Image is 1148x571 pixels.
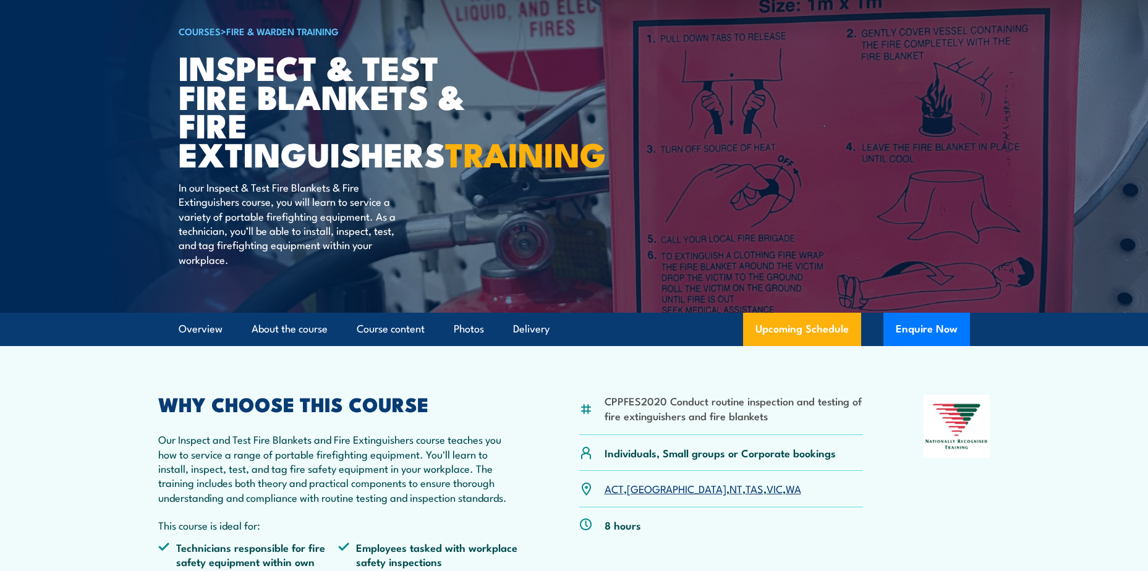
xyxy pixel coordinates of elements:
[226,24,339,38] a: Fire & Warden Training
[179,23,484,38] h6: >
[179,24,221,38] a: COURSES
[179,313,223,345] a: Overview
[729,481,742,496] a: NT
[924,395,990,458] img: Nationally Recognised Training logo.
[357,313,425,345] a: Course content
[158,518,519,532] p: This course is ideal for:
[605,481,801,496] p: , , , , ,
[513,313,550,345] a: Delivery
[883,313,970,346] button: Enquire Now
[179,53,484,168] h1: Inspect & Test Fire Blankets & Fire Extinguishers
[605,394,864,423] li: CPPFES2020 Conduct routine inspection and testing of fire extinguishers and fire blankets
[767,481,783,496] a: VIC
[743,313,861,346] a: Upcoming Schedule
[179,180,404,266] p: In our Inspect & Test Fire Blankets & Fire Extinguishers course, you will learn to service a vari...
[158,432,519,504] p: Our Inspect and Test Fire Blankets and Fire Extinguishers course teaches you how to service a ran...
[605,446,836,460] p: Individuals, Small groups or Corporate bookings
[605,518,641,532] p: 8 hours
[445,127,606,179] strong: TRAINING
[158,395,519,412] h2: WHY CHOOSE THIS COURSE
[605,481,624,496] a: ACT
[454,313,484,345] a: Photos
[746,481,763,496] a: TAS
[786,481,801,496] a: WA
[252,313,328,345] a: About the course
[627,481,726,496] a: [GEOGRAPHIC_DATA]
